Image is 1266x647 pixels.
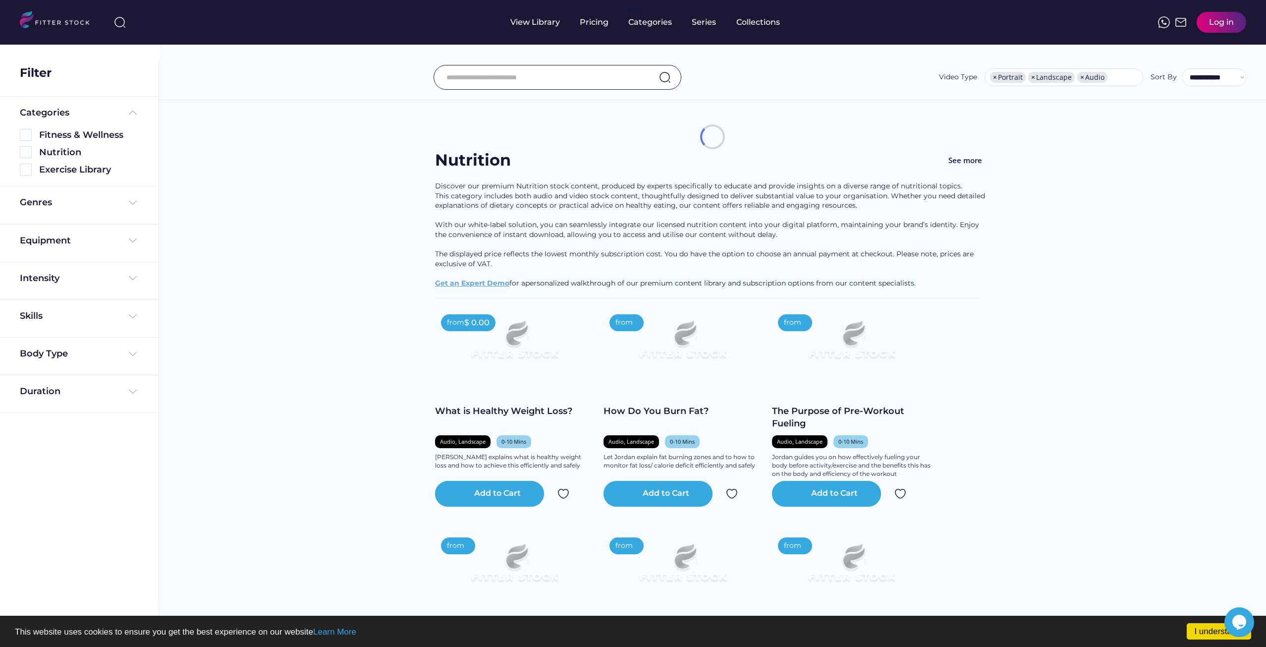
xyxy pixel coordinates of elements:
img: Rectangle%205126.svg [20,164,32,176]
a: Get an Expert Demo [435,279,509,288]
div: View Library [510,17,560,28]
div: Filter [20,64,52,81]
span: × [1031,74,1035,81]
img: Frame%2079%20%281%29.svg [788,531,915,603]
a: I understand! [1187,623,1251,640]
img: LOGO.svg [20,11,98,31]
div: from [447,541,464,551]
div: fvck [628,5,641,15]
div: $ 0.00 [464,317,490,328]
div: Duration [20,385,60,398]
div: 0-10 Mins [838,438,863,445]
div: from [784,318,801,328]
li: Audio [1077,72,1107,83]
div: from [784,541,801,551]
div: Fitness & Wellness [39,129,139,141]
div: from [615,541,633,551]
div: Exercise Library [39,164,139,176]
div: Nutrition [435,149,534,172]
span: × [1080,74,1084,81]
div: from [447,318,464,328]
img: Group%201000002324.svg [894,488,906,500]
div: Categories [20,107,69,119]
div: Categories [628,17,672,28]
div: Add to Cart [811,488,858,500]
img: Frame%20%284%29.svg [127,197,139,209]
img: meteor-icons_whatsapp%20%281%29.svg [1158,16,1170,28]
div: Audio, Landscape [777,438,823,445]
img: Frame%20%284%29.svg [127,348,139,360]
div: Let Jordan explain fat burning zones and to how to monitor fat loss/ calorie deficit efficiently ... [604,453,762,470]
div: Pricing [580,17,608,28]
div: Collections [736,17,780,28]
img: Frame%2079%20%281%29.svg [788,308,915,380]
a: Learn More [313,627,356,637]
button: See more [940,149,990,172]
iframe: chat widget [1224,607,1256,637]
img: Frame%20%284%29.svg [127,386,139,398]
p: This website uses cookies to ensure you get the best experience on our website [15,628,1251,636]
div: Nutrition [39,146,139,159]
div: [PERSON_NAME] explains what is healthy weight loss and how to achieve this efficiently and safely [435,453,594,470]
div: Log in [1209,17,1234,28]
div: The Purpose of Pre-Workout Fueling [772,405,931,430]
div: 0-10 Mins [501,438,526,445]
img: Frame%2079%20%281%29.svg [451,531,578,603]
div: from [615,318,633,328]
img: Frame%20%284%29.svg [127,235,139,246]
div: Equipment [20,235,71,247]
img: Group%201000002324.svg [557,488,569,500]
img: Frame%2051.svg [1175,16,1187,28]
img: search-normal%203.svg [114,16,126,28]
div: Sort By [1151,72,1177,82]
img: Frame%20%285%29.svg [127,107,139,118]
img: Frame%2079%20%281%29.svg [451,308,578,380]
img: Frame%20%284%29.svg [127,272,139,284]
img: Rectangle%205126.svg [20,129,32,141]
img: Frame%2079%20%281%29.svg [619,308,746,380]
img: search-normal.svg [659,71,671,83]
img: Frame%2079%20%281%29.svg [619,531,746,603]
span: The displayed price reflects the lowest monthly subscription cost. You do have the option to choo... [435,249,976,268]
div: Discover our premium Nutrition stock content, produced by experts specifically to educate and pro... [435,181,990,298]
div: Series [692,17,716,28]
div: 0-10 Mins [670,438,695,445]
div: Jordan guides you on how effectively fueling your body before activity/exercise and the benefits ... [772,453,931,478]
div: Skills [20,310,45,322]
div: What is Healthy Weight Loss? [435,405,594,417]
li: Portrait [990,72,1026,83]
img: Group%201000002324.svg [726,488,738,500]
div: Video Type [939,72,977,82]
img: Rectangle%205126.svg [20,146,32,158]
div: Intensity [20,272,59,285]
span: × [993,74,997,81]
li: Landscape [1028,72,1075,83]
span: personalized walkthrough of our premium content library and subscription options from our content... [525,279,916,288]
div: Audio, Landscape [608,438,654,445]
img: Frame%20%284%29.svg [127,310,139,322]
div: Genres [20,196,52,209]
div: Audio, Landscape [440,438,486,445]
div: Add to Cart [474,488,521,500]
div: Body Type [20,348,68,360]
div: Add to Cart [643,488,689,500]
div: How Do You Burn Fat? [604,405,762,417]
